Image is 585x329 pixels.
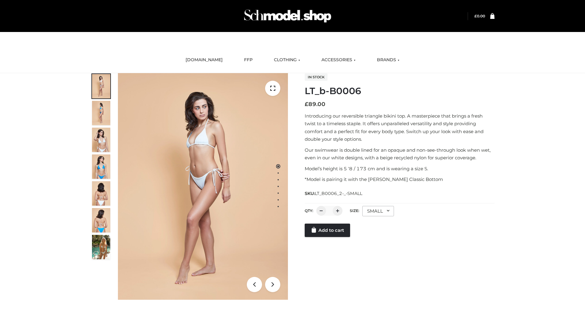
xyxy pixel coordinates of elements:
a: FFP [239,53,257,67]
img: ArielClassicBikiniTop_CloudNine_AzureSky_OW114ECO_1 [118,73,288,300]
label: QTY: [305,208,313,213]
a: BRANDS [372,53,404,67]
p: Model’s height is 5 ‘8 / 173 cm and is wearing a size S. [305,165,495,173]
img: ArielClassicBikiniTop_CloudNine_AzureSky_OW114ECO_4-scaled.jpg [92,154,110,179]
span: £ [474,14,477,18]
span: SKU: [305,190,363,197]
p: *Model is pairing it with the [PERSON_NAME] Classic Bottom [305,175,495,183]
img: ArielClassicBikiniTop_CloudNine_AzureSky_OW114ECO_1-scaled.jpg [92,74,110,98]
img: ArielClassicBikiniTop_CloudNine_AzureSky_OW114ECO_8-scaled.jpg [92,208,110,232]
bdi: 0.00 [474,14,485,18]
bdi: 89.00 [305,101,325,108]
label: Size: [350,208,359,213]
div: SMALL [362,206,394,216]
img: Arieltop_CloudNine_AzureSky2.jpg [92,235,110,259]
span: £ [305,101,308,108]
p: Introducing our reversible triangle bikini top. A masterpiece that brings a fresh twist to a time... [305,112,495,143]
a: CLOTHING [269,53,305,67]
p: Our swimwear is double lined for an opaque and non-see-through look when wet, even in our white d... [305,146,495,162]
span: LT_B0006_2-_-SMALL [315,191,362,196]
a: £0.00 [474,14,485,18]
img: ArielClassicBikiniTop_CloudNine_AzureSky_OW114ECO_7-scaled.jpg [92,181,110,206]
img: ArielClassicBikiniTop_CloudNine_AzureSky_OW114ECO_3-scaled.jpg [92,128,110,152]
img: Schmodel Admin 964 [242,4,333,28]
a: [DOMAIN_NAME] [181,53,227,67]
a: ACCESSORIES [317,53,360,67]
img: ArielClassicBikiniTop_CloudNine_AzureSky_OW114ECO_2-scaled.jpg [92,101,110,125]
a: Add to cart [305,224,350,237]
span: In stock [305,73,328,81]
h1: LT_b-B0006 [305,86,495,97]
